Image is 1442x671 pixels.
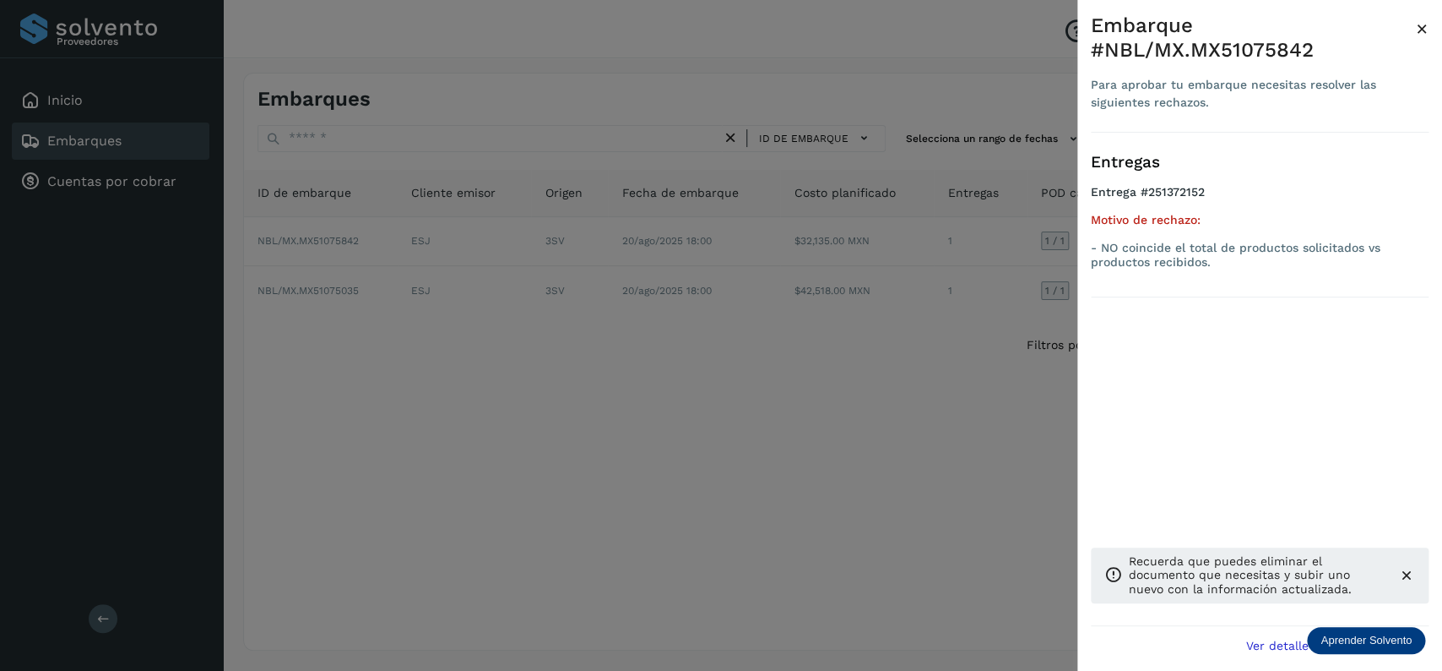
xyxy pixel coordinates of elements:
button: Ver detalle de embarque [1236,626,1428,664]
span: Ver detalle de embarque [1246,640,1390,652]
button: Close [1416,14,1428,44]
p: Aprender Solvento [1320,634,1412,647]
div: Aprender Solvento [1307,627,1425,654]
span: × [1416,17,1428,41]
p: - NO coincide el total de productos solicitados vs productos recibidos. [1091,241,1428,270]
div: Para aprobar tu embarque necesitas resolver las siguientes rechazos. [1091,76,1416,112]
div: Embarque #NBL/MX.MX51075842 [1091,14,1416,63]
p: Recuerda que puedes eliminar el documento que necesitas y subir uno nuevo con la información actu... [1129,554,1385,597]
h3: Entregas [1091,153,1428,172]
h4: Entrega #251372152 [1091,185,1428,213]
h5: Motivo de rechazo: [1091,213,1428,227]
